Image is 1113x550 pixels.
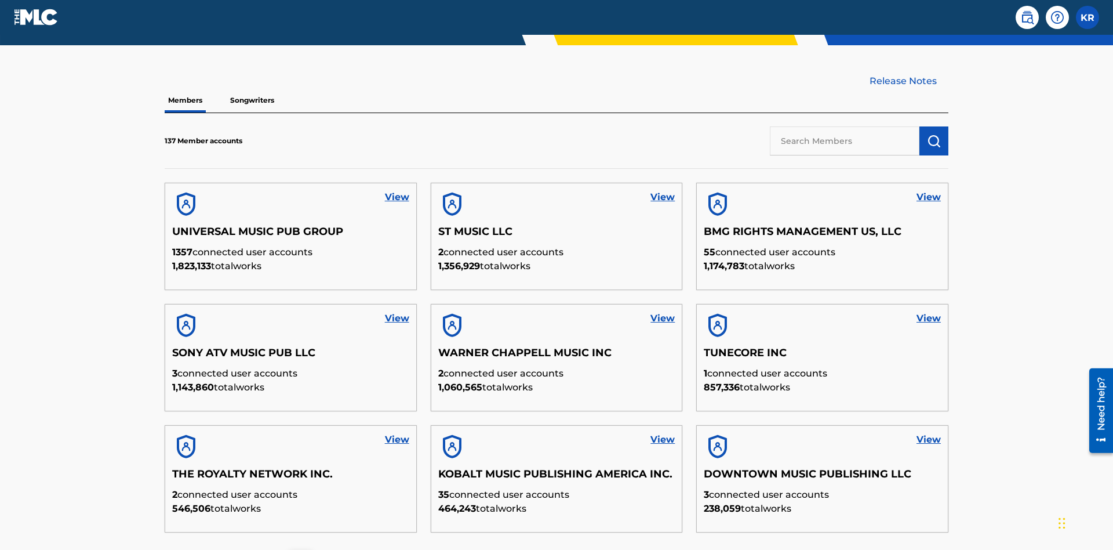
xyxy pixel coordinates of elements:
[438,433,466,461] img: account
[1020,10,1034,24] img: search
[704,247,715,258] span: 55
[770,126,919,155] input: Search Members
[172,368,177,379] span: 3
[704,503,741,514] span: 238,059
[172,367,409,381] p: connected user accounts
[172,245,409,259] p: connected user accounts
[438,381,675,395] p: total works
[438,502,675,516] p: total works
[385,433,409,447] a: View
[165,88,206,113] p: Members
[704,259,941,273] p: total works
[438,468,675,488] h5: KOBALT MUSIC PUBLISHING AMERICA INC.
[916,433,941,447] a: View
[438,367,675,381] p: connected user accounts
[1076,6,1099,29] div: User Menu
[704,190,732,218] img: account
[172,247,192,258] span: 1357
[1016,6,1039,29] a: Public Search
[438,190,466,218] img: account
[227,88,278,113] p: Songwriters
[704,502,941,516] p: total works
[172,488,409,502] p: connected user accounts
[650,190,675,204] a: View
[172,503,210,514] span: 546,506
[438,382,482,393] span: 1,060,565
[704,433,732,461] img: account
[704,245,941,259] p: connected user accounts
[438,245,675,259] p: connected user accounts
[704,346,941,367] h5: TUNECORE INC
[172,433,200,461] img: account
[438,368,443,379] span: 2
[385,312,409,325] a: View
[172,225,409,245] h5: UNIVERSAL MUSIC PUB GROUP
[172,468,409,488] h5: THE ROYALTY NETWORK INC.
[704,225,941,245] h5: BMG RIGHTS MANAGEMENT US, LLC
[172,381,409,395] p: total works
[916,190,941,204] a: View
[14,9,59,26] img: MLC Logo
[172,382,214,393] span: 1,143,860
[438,225,675,245] h5: ST MUSIC LLC
[172,346,409,367] h5: SONY ATV MUSIC PUB LLC
[916,312,941,325] a: View
[172,312,200,339] img: account
[704,368,707,379] span: 1
[1050,10,1064,24] img: help
[1081,364,1113,459] iframe: Resource Center
[704,260,744,272] span: 1,174,783
[438,259,675,273] p: total works
[438,260,480,272] span: 1,356,929
[438,247,443,258] span: 2
[438,346,675,367] h5: WARNER CHAPPELL MUSIC INC
[438,503,476,514] span: 464,243
[704,367,941,381] p: connected user accounts
[870,74,948,88] a: Release Notes
[172,260,211,272] span: 1,823,133
[438,488,675,502] p: connected user accounts
[172,502,409,516] p: total works
[704,382,740,393] span: 857,336
[172,259,409,273] p: total works
[704,488,941,502] p: connected user accounts
[704,489,709,500] span: 3
[165,136,242,146] p: 137 Member accounts
[650,312,675,325] a: View
[172,190,200,218] img: account
[927,134,941,148] img: Search Works
[650,433,675,447] a: View
[704,381,941,395] p: total works
[172,489,177,500] span: 2
[704,312,732,339] img: account
[1046,6,1069,29] div: Help
[385,190,409,204] a: View
[438,312,466,339] img: account
[438,489,449,500] span: 35
[704,468,941,488] h5: DOWNTOWN MUSIC PUBLISHING LLC
[1059,506,1065,541] div: Drag
[1055,494,1113,550] iframe: Chat Widget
